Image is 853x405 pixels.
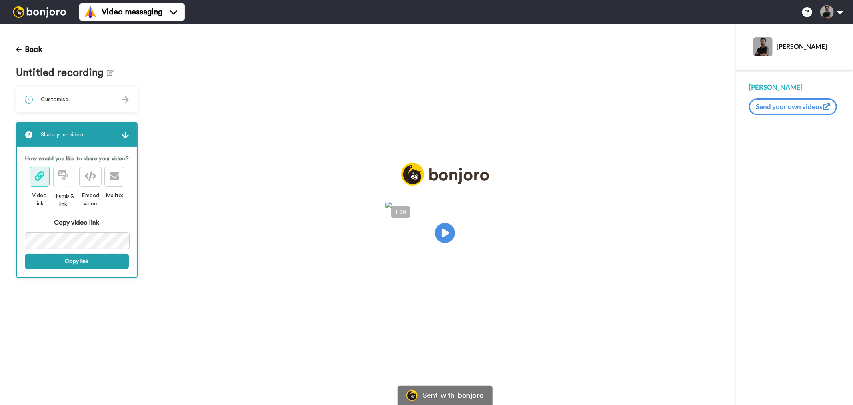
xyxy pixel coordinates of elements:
[25,218,129,227] div: Copy video link
[50,192,76,208] div: Thumb & link
[423,392,455,399] div: Sent with
[104,192,124,200] div: Mailto:
[385,202,505,208] img: 38e54e73-27ab-4fcd-98ff-b2a7a7b97adc.jpg
[76,192,104,208] div: Embed video
[41,96,68,104] span: Customise
[25,254,129,269] button: Copy link
[25,155,129,163] p: How would you like to share your video?
[25,131,33,139] span: 2
[753,37,773,56] img: Profile Image
[16,87,138,112] div: 1Customise
[401,163,489,186] img: logo_full.png
[749,82,840,92] div: [PERSON_NAME]
[749,98,837,115] button: Send your own videos
[122,96,129,103] img: arrow.svg
[25,96,33,104] span: 1
[122,132,129,138] img: arrow.svg
[16,67,107,79] span: Untitled recording
[458,392,484,399] div: bonjoro
[16,40,42,59] button: Back
[29,192,50,208] div: Video link
[398,386,493,405] a: Bonjoro LogoSent withbonjoro
[41,131,83,139] span: Share your video
[102,6,162,18] span: Video messaging
[777,42,840,50] div: [PERSON_NAME]
[10,6,70,18] img: bj-logo-header-white.svg
[406,390,418,401] img: Bonjoro Logo
[84,6,97,18] img: vm-color.svg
